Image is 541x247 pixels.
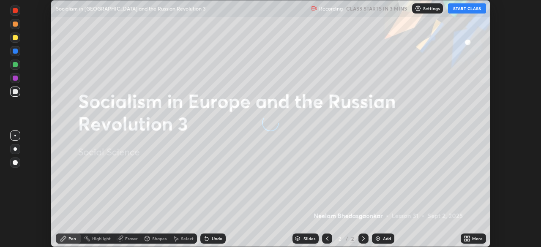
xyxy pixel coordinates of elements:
div: Pen [68,236,76,241]
div: Slides [303,236,315,241]
img: class-settings-icons [415,5,421,12]
div: Eraser [125,236,138,241]
div: Add [383,236,391,241]
div: 2 [336,236,344,241]
div: / [346,236,348,241]
div: Undo [212,236,222,241]
p: Recording [319,5,343,12]
img: recording.375f2c34.svg [311,5,317,12]
div: Highlight [92,236,111,241]
h5: CLASS STARTS IN 3 MINS [346,5,407,12]
p: Socialism in [GEOGRAPHIC_DATA] and the Russian Revolution 3 [56,5,206,12]
div: More [472,236,483,241]
p: Settings [423,6,440,11]
div: 2 [350,235,355,242]
img: add-slide-button [374,235,381,242]
div: Select [181,236,194,241]
button: START CLASS [448,3,486,14]
div: Shapes [152,236,167,241]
